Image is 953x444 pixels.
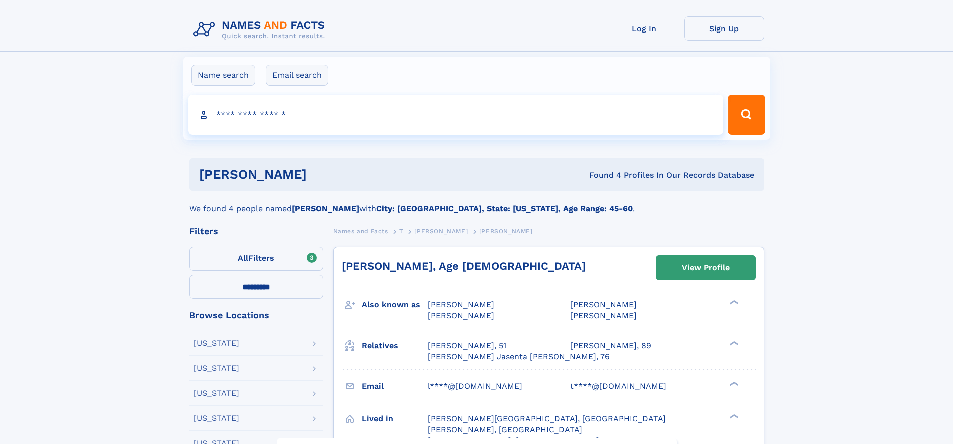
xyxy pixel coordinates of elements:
span: [PERSON_NAME] [479,228,533,235]
div: [US_STATE] [194,389,239,397]
h3: Lived in [362,410,428,427]
a: Names and Facts [333,225,388,237]
a: [PERSON_NAME], 89 [570,340,651,351]
a: Sign Up [684,16,764,41]
img: Logo Names and Facts [189,16,333,43]
div: Browse Locations [189,311,323,320]
a: T [399,225,403,237]
span: [PERSON_NAME] [414,228,468,235]
div: Found 4 Profiles In Our Records Database [448,170,754,181]
span: All [238,253,248,263]
span: [PERSON_NAME] [570,300,637,309]
a: [PERSON_NAME] Jasenta [PERSON_NAME], 76 [428,351,610,362]
input: search input [188,95,724,135]
span: [PERSON_NAME] [428,300,494,309]
h3: Also known as [362,296,428,313]
span: [PERSON_NAME][GEOGRAPHIC_DATA], [GEOGRAPHIC_DATA] [428,414,666,423]
div: [US_STATE] [194,339,239,347]
a: Log In [604,16,684,41]
label: Name search [191,65,255,86]
span: [PERSON_NAME], [GEOGRAPHIC_DATA] [428,425,582,434]
div: ❯ [727,340,739,346]
div: View Profile [682,256,730,279]
a: View Profile [656,256,755,280]
div: [US_STATE] [194,364,239,372]
div: ❯ [727,413,739,419]
a: [PERSON_NAME], Age [DEMOGRAPHIC_DATA] [342,260,586,272]
div: [US_STATE] [194,414,239,422]
label: Filters [189,247,323,271]
span: [PERSON_NAME] [570,311,637,320]
span: T [399,228,403,235]
span: [PERSON_NAME] [428,311,494,320]
b: City: [GEOGRAPHIC_DATA], State: [US_STATE], Age Range: 45-60 [376,204,633,213]
h3: Email [362,378,428,395]
button: Search Button [728,95,765,135]
div: ❯ [727,299,739,306]
div: ❯ [727,380,739,387]
h3: Relatives [362,337,428,354]
div: We found 4 people named with . [189,191,764,215]
a: [PERSON_NAME], 51 [428,340,506,351]
label: Email search [266,65,328,86]
b: [PERSON_NAME] [292,204,359,213]
div: Filters [189,227,323,236]
h1: [PERSON_NAME] [199,168,448,181]
a: [PERSON_NAME] [414,225,468,237]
